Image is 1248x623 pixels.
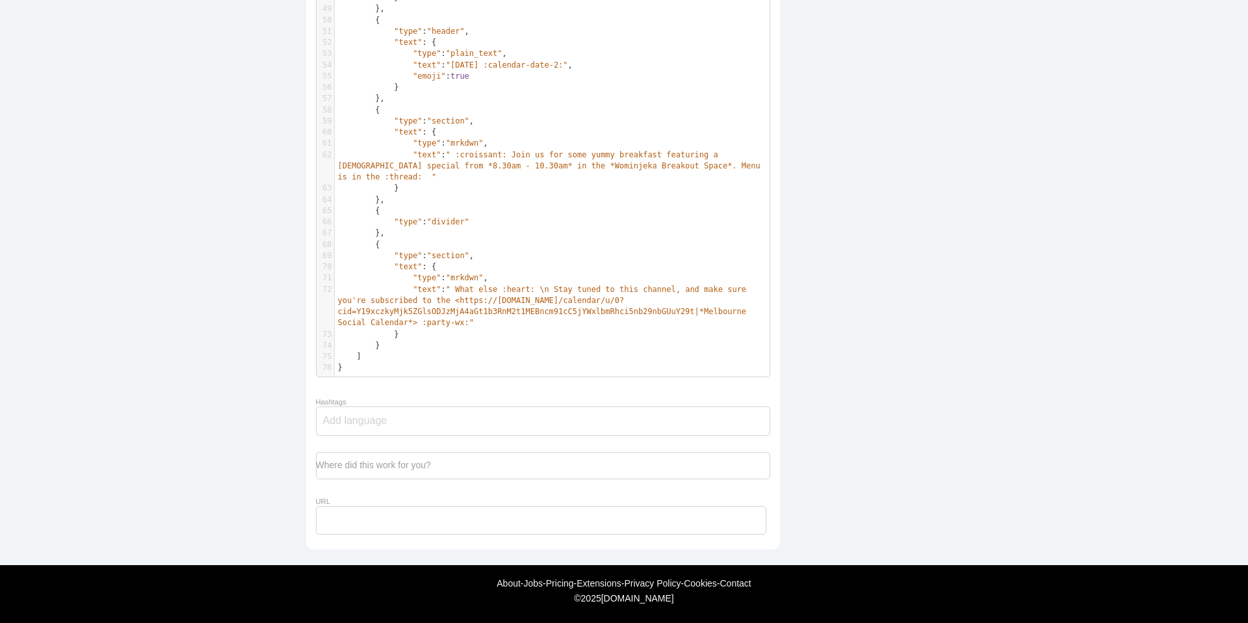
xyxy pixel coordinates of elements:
[684,578,717,589] a: Cookies
[338,127,437,137] span: : {
[316,398,346,406] label: Hashtags
[317,150,334,161] div: 62
[446,60,568,70] span: "[DATE] :calendar-date-2:"
[338,94,385,103] span: },
[316,460,431,470] label: Where did this work for you?
[413,72,446,81] span: "emoji"
[316,497,330,505] label: URL
[394,38,422,47] span: "text"
[338,228,385,237] span: },
[6,578,1241,589] div: - - - - - -
[317,93,334,104] div: 57
[317,194,334,205] div: 64
[338,27,469,36] span: : ,
[317,261,334,272] div: 70
[338,139,488,148] span: : ,
[317,284,334,295] div: 72
[338,16,380,25] span: {
[446,273,484,282] span: "mrkdwn"
[446,49,502,58] span: "plain_text"
[338,38,437,47] span: : {
[317,351,334,362] div: 75
[581,593,601,603] span: 2025
[338,341,380,350] span: }
[338,150,765,182] span: " :croissant: Join us for some yummy breakfast featuring a [DEMOGRAPHIC_DATA] special from *8.30a...
[317,60,334,71] div: 54
[413,60,441,70] span: "text"
[323,407,401,434] input: Add language
[338,150,765,182] span: :
[338,285,751,328] span: :
[317,37,334,48] div: 52
[317,15,334,26] div: 50
[413,273,441,282] span: "type"
[524,578,543,589] a: Jobs
[338,195,385,204] span: },
[317,340,334,351] div: 74
[338,363,343,372] span: }
[446,139,484,148] span: "mrkdwn"
[413,49,441,58] span: "type"
[338,4,385,13] span: },
[338,251,474,260] span: : ,
[394,27,422,36] span: "type"
[427,27,465,36] span: "header"
[413,150,441,159] span: "text"
[720,578,751,589] a: Contact
[394,217,422,226] span: "type"
[317,205,334,217] div: 65
[317,82,334,93] div: 56
[338,352,361,361] span: ]
[317,183,334,194] div: 63
[338,183,399,192] span: }
[317,217,334,228] div: 66
[338,330,399,339] span: }
[317,228,334,239] div: 67
[317,272,334,284] div: 71
[317,329,334,340] div: 73
[338,206,380,215] span: {
[317,250,334,261] div: 69
[338,105,380,114] span: {
[317,105,334,116] div: 58
[338,217,469,226] span: :
[317,48,334,59] div: 53
[427,116,469,126] span: "section"
[317,26,334,37] div: 51
[208,593,1040,603] div: © [DOMAIN_NAME]
[394,127,422,137] span: "text"
[497,578,521,589] a: About
[317,239,334,250] div: 68
[338,60,573,70] span: : ,
[338,262,437,271] span: : {
[413,139,441,148] span: "type"
[338,240,380,249] span: {
[317,138,334,149] div: 61
[450,72,469,81] span: true
[338,273,488,282] span: : ,
[338,285,751,328] span: " What else :heart: \n Stay tuned to this channel, and make sure you're subscribed to the <https:...
[317,3,334,14] div: 49
[317,116,334,127] div: 59
[338,49,507,58] span: : ,
[427,217,469,226] span: "divider"
[317,127,334,138] div: 60
[546,578,574,589] a: Pricing
[338,72,469,81] span: :
[624,578,681,589] a: Privacy Policy
[317,362,334,373] div: 76
[338,116,474,126] span: : ,
[338,83,399,92] span: }
[394,262,422,271] span: "text"
[427,251,469,260] span: "section"
[317,71,334,82] div: 55
[394,251,422,260] span: "type"
[577,578,621,589] a: Extensions
[394,116,422,126] span: "type"
[413,285,441,294] span: "text"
